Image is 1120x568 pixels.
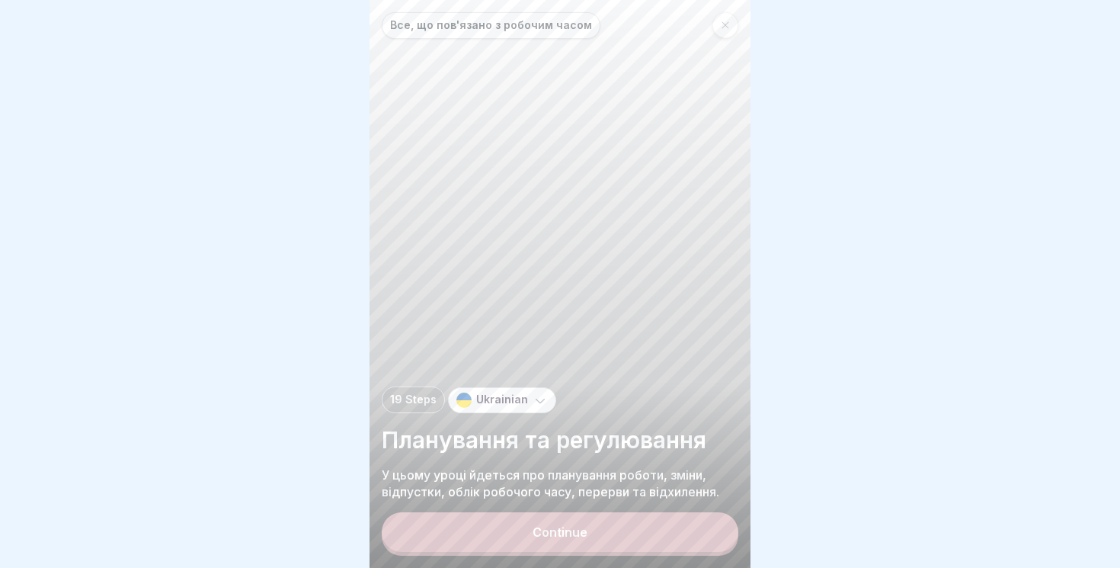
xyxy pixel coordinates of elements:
p: У цьому уроці йдеться про планування роботи, зміни, відпустки, облік робочого часу, перерви та ві... [382,467,738,500]
button: Continue [382,512,738,552]
img: ua.svg [456,393,472,408]
div: Continue [533,525,587,539]
p: Ukrainian [476,393,528,406]
p: 19 Steps [390,393,437,406]
p: Планування та регулювання [382,425,738,454]
p: Все, що пов'язано з робочим часом [390,19,592,32]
